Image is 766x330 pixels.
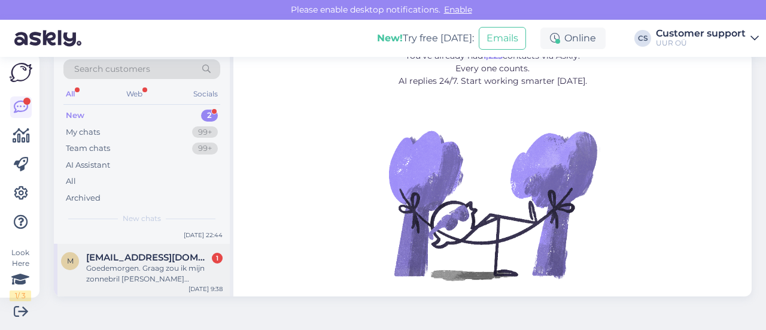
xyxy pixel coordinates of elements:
[479,27,526,50] button: Emails
[192,143,218,155] div: 99+
[385,97,600,313] img: No Chat active
[184,231,223,240] div: [DATE] 22:44
[86,263,223,284] div: Goedemorgen. Graag zou ik mijn zonnebril [PERSON_NAME] retourneren. Op [PERSON_NAME] kan ik dit d...
[67,256,74,265] span: m
[212,253,223,264] div: 1
[377,32,403,44] b: New!
[10,290,31,301] div: 1 / 3
[66,175,76,187] div: All
[66,143,110,155] div: Team chats
[123,213,161,224] span: New chats
[540,28,606,49] div: Online
[192,126,218,138] div: 99+
[124,86,145,102] div: Web
[377,31,474,46] div: Try free [DATE]:
[440,4,476,15] span: Enable
[66,110,84,122] div: New
[10,247,31,301] div: Look Here
[66,159,110,171] div: AI Assistant
[656,29,746,38] div: Customer support
[189,284,223,293] div: [DATE] 9:38
[201,110,218,122] div: 2
[10,63,32,82] img: Askly Logo
[74,63,150,75] span: Search customers
[656,29,759,48] a: Customer supportUUR OÜ
[66,192,101,204] div: Archived
[86,252,211,263] span: mpatist@hotmail.com
[656,38,746,48] div: UUR OÜ
[66,126,100,138] div: My chats
[191,86,220,102] div: Socials
[334,50,652,87] p: You’ve already had contacts via Askly. Every one counts. AI replies 24/7. Start working smarter [...
[634,30,651,47] div: CS
[63,86,77,102] div: All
